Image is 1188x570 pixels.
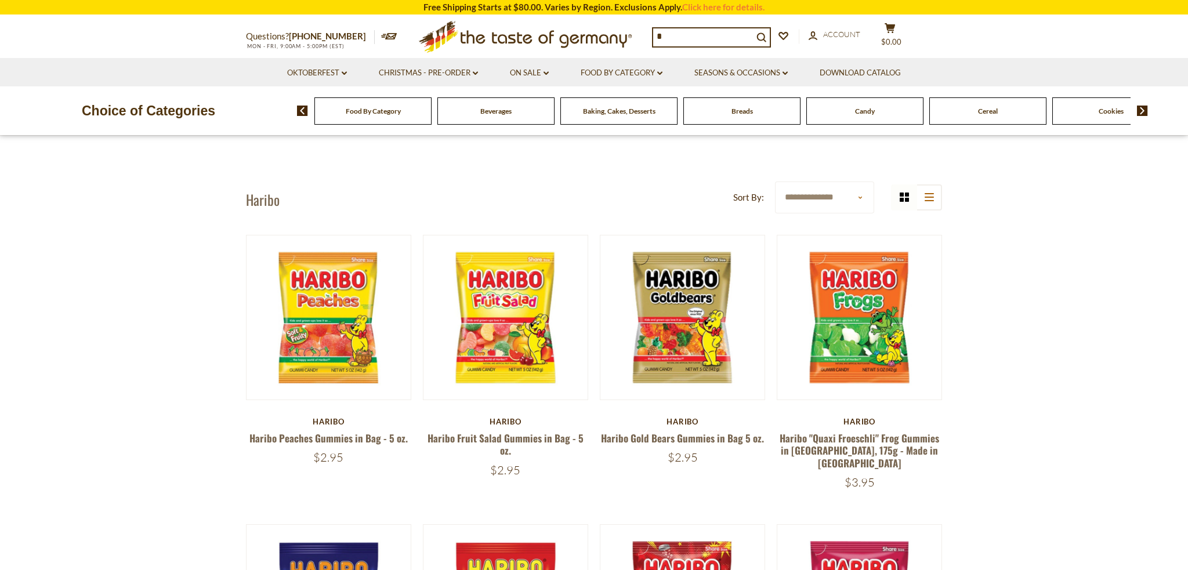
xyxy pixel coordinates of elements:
[780,431,939,470] a: Haribo "Quaxi Froeschli" Frog Gummies in [GEOGRAPHIC_DATA], 175g - Made in [GEOGRAPHIC_DATA]
[820,67,901,79] a: Download Catalog
[978,107,998,115] a: Cereal
[731,107,753,115] a: Breads
[247,235,411,400] img: Haribo
[289,31,366,41] a: [PHONE_NUMBER]
[490,463,520,477] span: $2.95
[601,431,764,445] a: Haribo Gold Bears Gummies in Bag 5 oz.
[246,417,411,426] div: Haribo
[423,235,588,400] img: Haribo
[600,235,765,400] img: Haribo
[855,107,875,115] a: Candy
[246,191,280,208] h1: Haribo
[600,417,765,426] div: Haribo
[1099,107,1124,115] a: Cookies
[581,67,662,79] a: Food By Category
[379,67,478,79] a: Christmas - PRE-ORDER
[428,431,584,458] a: Haribo Fruit Salad Gummies in Bag - 5 oz.
[777,235,941,400] img: Haribo
[287,67,347,79] a: Oktoberfest
[668,450,698,464] span: $2.95
[845,475,875,489] span: $3.95
[694,67,788,79] a: Seasons & Occasions
[246,43,345,49] span: MON - FRI, 9:00AM - 5:00PM (EST)
[881,37,901,46] span: $0.00
[872,23,907,52] button: $0.00
[1137,106,1148,116] img: next arrow
[346,107,401,115] a: Food By Category
[809,28,860,41] a: Account
[682,2,765,12] a: Click here for details.
[510,67,549,79] a: On Sale
[297,106,308,116] img: previous arrow
[246,29,375,44] p: Questions?
[423,417,588,426] div: Haribo
[480,107,512,115] a: Beverages
[777,417,942,426] div: Haribo
[823,30,860,39] span: Account
[313,450,343,464] span: $2.95
[583,107,655,115] a: Baking, Cakes, Desserts
[733,190,764,205] label: Sort By:
[249,431,408,445] a: Haribo Peaches Gummies in Bag - 5 oz.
